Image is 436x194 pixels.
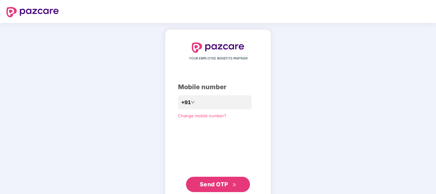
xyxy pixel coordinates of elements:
span: double-right [232,183,237,187]
span: YOUR EMPLOYEE BENEFITS PARTNER [189,56,247,61]
a: Change mobile number? [178,113,226,118]
span: +91 [181,98,191,106]
img: logo [6,7,59,17]
div: Mobile number [178,82,258,92]
span: Send OTP [200,181,228,188]
img: logo [192,43,244,53]
span: down [191,100,195,104]
button: Send OTPdouble-right [186,177,250,192]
